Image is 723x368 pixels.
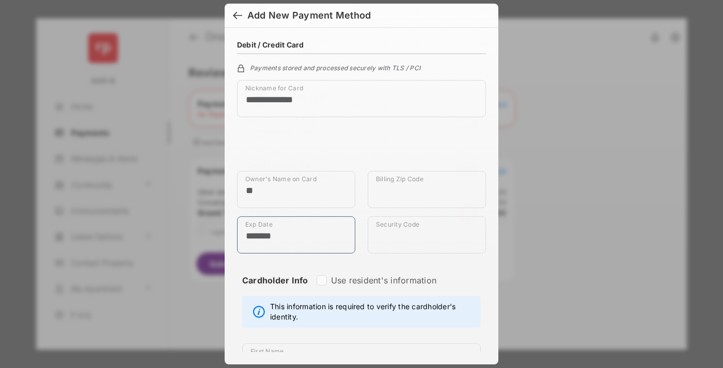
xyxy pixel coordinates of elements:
iframe: Credit card field [237,125,486,171]
div: Payments stored and processed securely with TLS / PCI [237,62,486,72]
div: Add New Payment Method [247,10,371,21]
span: This information is required to verify the cardholder's identity. [270,301,475,322]
label: Use resident's information [331,275,436,285]
strong: Cardholder Info [242,275,308,304]
h4: Debit / Credit Card [237,40,304,49]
